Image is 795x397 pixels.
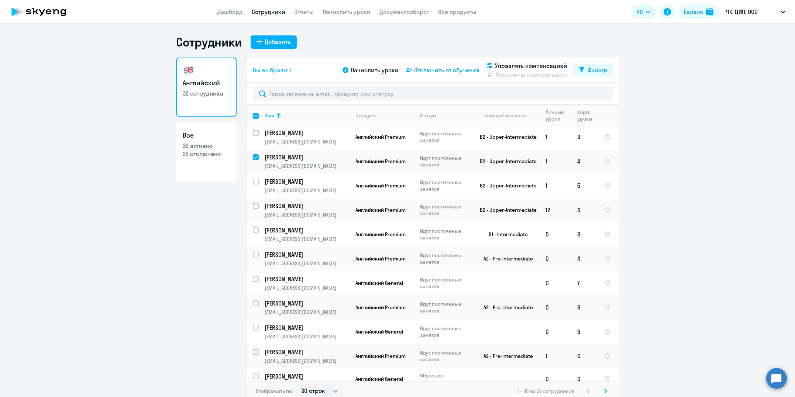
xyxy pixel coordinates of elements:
button: ЧК, ЦИП, ООО [722,3,789,21]
button: Фильтр [573,63,613,77]
td: 0 [540,222,571,246]
h1: Сотрудники [176,35,242,49]
span: Английский Premium [355,353,406,359]
a: Английский32 сотрудника [176,58,237,117]
td: B2 - Upper-Intermediate [471,173,540,198]
p: Идут постоянные занятия [420,155,471,168]
span: Начислить уроки [351,66,399,75]
span: Английский Premium [355,304,406,311]
span: Отключить от обучения [414,66,479,75]
div: Добавить [265,37,291,46]
td: 1 [540,125,571,149]
span: Английский Premium [355,134,406,140]
p: [PERSON_NAME] [265,226,348,234]
div: Баланс [684,7,703,16]
td: B2 - Upper-Intermediate [471,149,540,173]
p: [PERSON_NAME] [265,348,348,356]
p: Идут постоянные занятия [420,252,471,265]
span: Английский General [355,280,403,286]
td: B2 - Upper-Intermediate [471,198,540,222]
p: Идут постоянные занятия [420,301,471,314]
a: Все32 активно22 отключено [176,122,237,182]
button: Балансbalance [679,4,718,19]
td: 4 [571,246,598,271]
td: 0 [540,246,571,271]
td: 1 [540,344,571,368]
td: 3 [571,125,598,149]
p: [EMAIL_ADDRESS][DOMAIN_NAME] [265,284,349,291]
div: Имя [265,112,274,119]
img: balance [706,8,713,15]
p: [PERSON_NAME] [265,299,348,307]
p: [PERSON_NAME] [265,177,348,186]
a: Все продукты [438,8,476,15]
p: [PERSON_NAME] [265,202,348,210]
p: [EMAIL_ADDRESS][DOMAIN_NAME] [265,333,349,340]
a: [PERSON_NAME] [265,202,349,210]
div: Текущий уровень [477,112,539,119]
button: RU [631,4,655,19]
span: Английский Premium [355,182,406,189]
p: [EMAIL_ADDRESS][DOMAIN_NAME] [265,358,349,364]
a: [PERSON_NAME] [265,348,349,356]
a: [PERSON_NAME] [265,324,349,332]
p: Идут постоянные занятия [420,325,471,338]
a: [PERSON_NAME] [265,299,349,307]
p: 32 сотрудника [183,89,230,97]
div: Корп. уроки [577,109,598,122]
td: B1 - Intermediate [471,222,540,246]
a: Начислить уроки [323,8,371,15]
td: 6 [571,222,598,246]
div: Статус [420,112,436,119]
img: english [183,64,195,76]
span: Английский General [355,376,403,382]
p: [PERSON_NAME] [265,275,348,283]
a: Документооборот [379,8,429,15]
span: RU [636,7,643,16]
p: Обучение остановлено [420,372,471,386]
span: Управлять компенсацией [495,61,567,70]
button: Добавить [251,35,297,49]
p: Идут постоянные занятия [420,349,471,363]
p: [EMAIL_ADDRESS][DOMAIN_NAME] [265,211,349,218]
input: Поиск по имени, email, продукту или статусу [253,86,613,101]
p: ЧК, ЦИП, ООО [726,7,758,16]
a: [PERSON_NAME] [265,177,349,186]
a: [PERSON_NAME] [265,372,349,380]
p: [EMAIL_ADDRESS][DOMAIN_NAME] [265,187,349,194]
a: Сотрудники [252,8,285,15]
div: Текущий уровень [484,112,526,119]
p: [PERSON_NAME] [265,372,348,380]
td: A2 - Pre-Intermediate [471,344,540,368]
a: Дашборд [217,8,243,15]
span: 1 - 30 из 32 сотрудников [518,388,575,394]
a: [PERSON_NAME] [265,251,349,259]
span: Отображать по: [256,388,293,394]
p: [PERSON_NAME] [265,153,348,161]
p: Идут постоянные занятия [420,203,471,217]
td: 0 [540,320,571,344]
td: 6 [571,344,598,368]
p: Идут постоянные занятия [420,228,471,241]
h3: Все [183,131,230,140]
td: 12 [540,198,571,222]
td: 4 [571,198,598,222]
p: [PERSON_NAME] [265,324,348,332]
td: 5 [571,173,598,198]
div: Продукт [355,112,375,119]
span: Английский Premium [355,158,406,165]
p: [EMAIL_ADDRESS][DOMAIN_NAME] [265,236,349,242]
p: Идут постоянные занятия [420,130,471,144]
p: Идут постоянные занятия [420,276,471,290]
td: 1 [540,173,571,198]
p: [EMAIL_ADDRESS][DOMAIN_NAME] [265,260,349,267]
span: Вы выбрали: 1 [253,66,292,75]
a: [PERSON_NAME] [265,129,349,137]
a: Отчеты [294,8,314,15]
div: Имя [265,112,349,119]
span: Английский General [355,328,403,335]
p: Идут постоянные занятия [420,179,471,192]
td: 0 [540,295,571,320]
td: 0 [540,368,571,390]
